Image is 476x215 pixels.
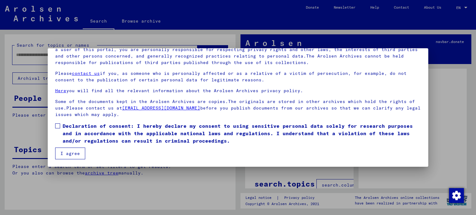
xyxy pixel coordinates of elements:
p: Some of the documents kept in the Arolsen Archives are copies.The originals are stored in other a... [55,98,421,118]
img: Change consent [449,188,464,203]
span: Declaration of consent: I hereby declare my consent to using sensitive personal data solely for r... [63,122,421,144]
button: I agree [55,148,85,159]
p: Please if you, as someone who is personally affected or as a relative of a victim of persecution,... [55,70,421,83]
p: Please note that this portal on victims of Nazi [MEDICAL_DATA] contains sensitive data on identif... [55,40,421,66]
a: [EMAIL_ADDRESS][DOMAIN_NAME] [122,105,200,111]
p: you will find all the relevant information about the Arolsen Archives privacy policy. [55,88,421,94]
a: contact us [72,71,100,76]
a: Here [55,88,66,93]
